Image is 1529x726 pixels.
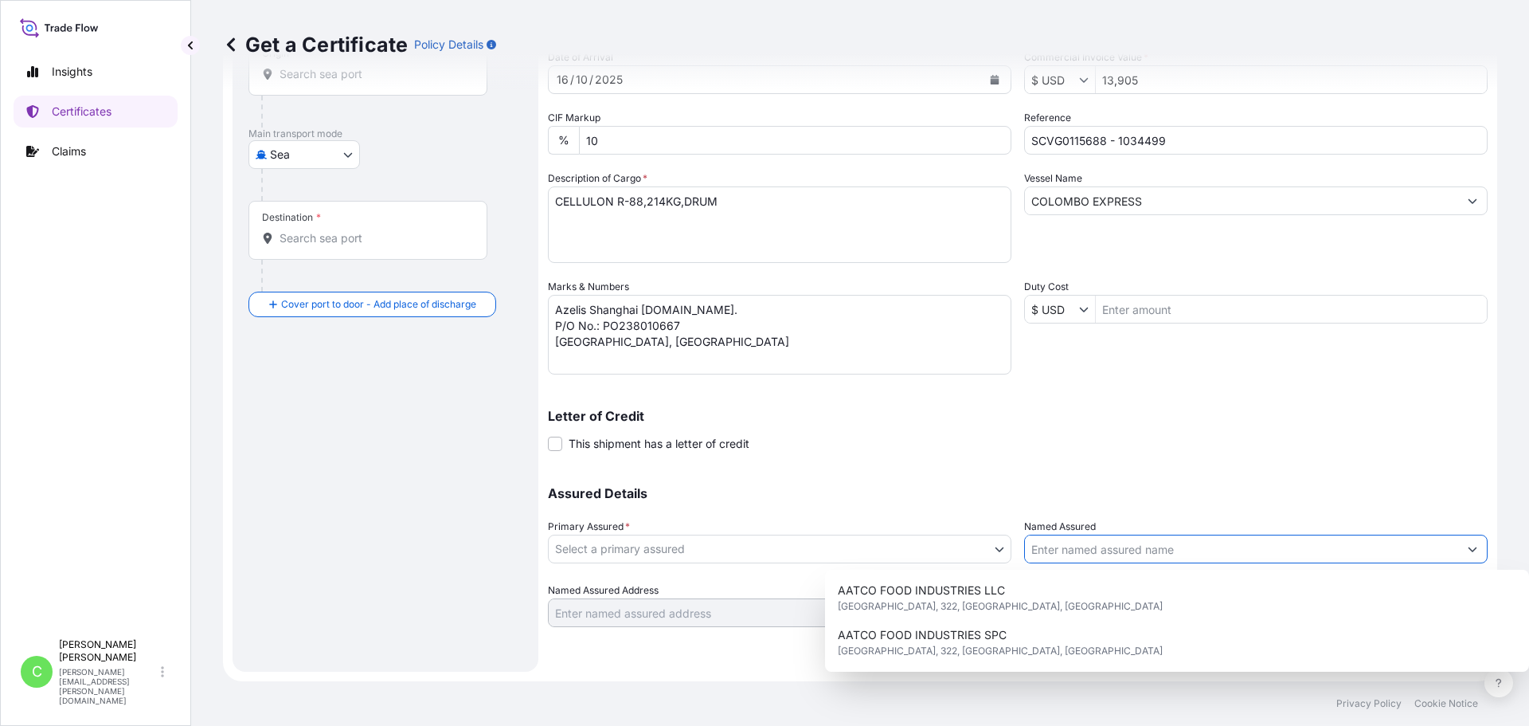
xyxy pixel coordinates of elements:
label: Named Assured [1024,519,1096,535]
button: Show suggestions [1458,535,1487,563]
button: Show suggestions [1458,186,1487,215]
p: Claims [52,143,86,159]
p: Cookie Notice [1414,697,1478,710]
input: Duty Cost [1025,295,1079,324]
p: Get a Certificate [223,32,408,57]
label: Reference [1024,110,1071,126]
p: Assured Details [548,487,1488,500]
span: AATCO FOOD INDUSTRIES SPC [838,627,1007,643]
input: Destination [280,230,467,246]
label: Duty Cost [1024,279,1069,295]
span: C [32,664,42,680]
span: Cover port to door - Add place of discharge [281,296,476,312]
input: Type to search vessel name or IMO [1025,186,1458,215]
span: Primary Assured [548,519,630,535]
input: Named Assured Address [549,598,982,627]
p: [PERSON_NAME][EMAIL_ADDRESS][PERSON_NAME][DOMAIN_NAME] [59,667,158,705]
input: Assured Name [1025,535,1458,563]
p: Insights [52,64,92,80]
input: Enter amount [1096,295,1487,324]
p: Main transport mode [248,128,522,140]
label: Description of Cargo [548,171,647,186]
p: Letter of Credit [548,410,1488,422]
span: AATCO FOOD INDUSTRIES LLC [838,583,1005,598]
div: % [548,126,579,155]
input: Enter booking reference [1024,126,1488,155]
p: Privacy Policy [1336,697,1402,710]
button: Show suggestions [1079,301,1095,317]
p: Policy Details [414,37,483,53]
input: Enter percentage between 0 and 10% [579,126,1011,155]
span: [GEOGRAPHIC_DATA], 322, [GEOGRAPHIC_DATA], [GEOGRAPHIC_DATA] [838,643,1163,659]
label: Vessel Name [1024,171,1082,186]
button: Select transport [248,140,360,169]
label: Marks & Numbers [548,279,629,295]
label: CIF Markup [548,110,600,126]
span: Sea [270,147,290,163]
span: This shipment has a letter of credit [569,436,749,452]
label: Named Assured Address [548,583,659,598]
div: Destination [262,211,321,224]
span: [GEOGRAPHIC_DATA], 322, [GEOGRAPHIC_DATA], [GEOGRAPHIC_DATA] [838,598,1163,614]
p: [PERSON_NAME] [PERSON_NAME] [59,638,158,664]
span: Select a primary assured [555,541,685,557]
p: Certificates [52,104,111,120]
